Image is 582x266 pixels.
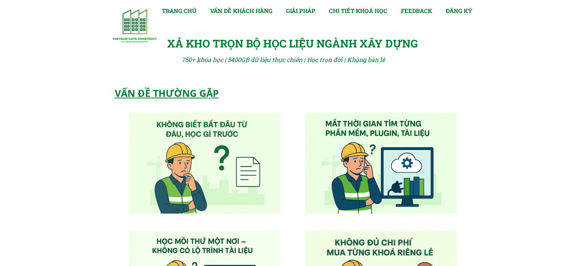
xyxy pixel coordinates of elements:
[446,6,472,15] a: ĐĂNG KÝ
[210,6,272,15] a: VẤN ĐỀ KHÁCH HÀNG
[167,35,424,52] div: XẢ KHO TRỌN BỘ HỌC LIỆU NGÀNH XÂY DỰNG
[182,55,396,65] div: 750+ khóa học | 5400GB dữ liệu thực chiến | Học trọn đời | Không bán lẻ
[162,6,196,15] a: TRANG CHỦ
[115,85,295,101] div: VẤN ĐỀ THƯỜNG GẶP
[286,6,315,15] a: GIẢI PHÁP
[329,6,387,15] a: CHI TIẾT KHOÁ HỌC
[401,6,432,15] a: FEEDBACK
